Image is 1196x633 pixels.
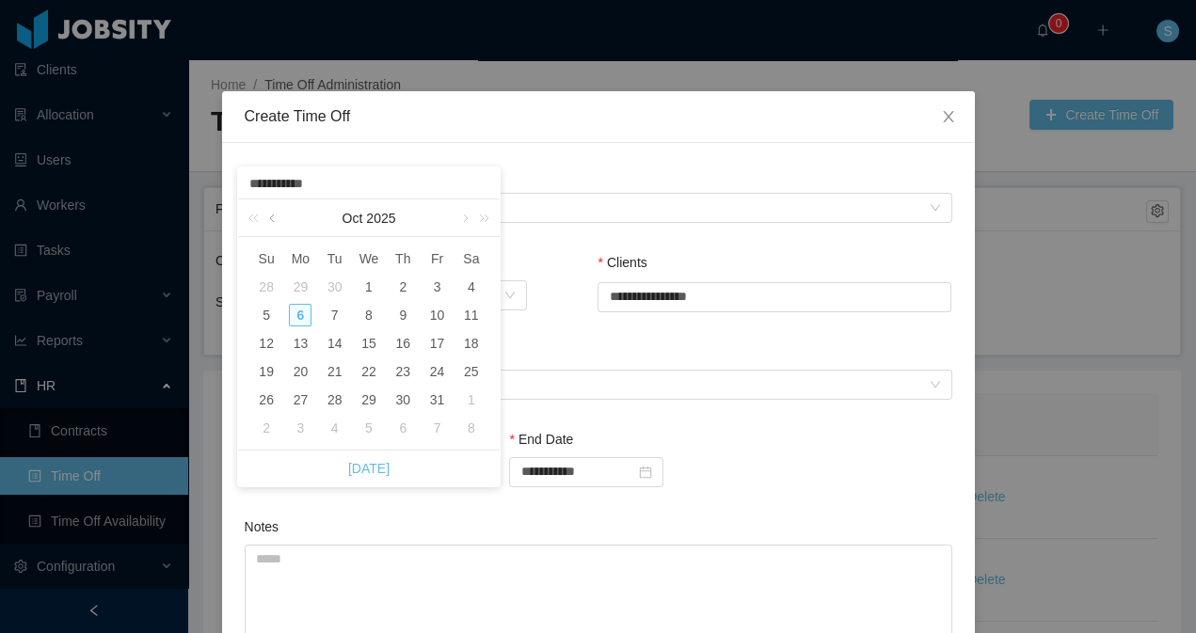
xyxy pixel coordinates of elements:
th: Wed [352,245,386,273]
td: October 26, 2025 [249,386,283,414]
div: 7 [426,417,449,439]
td: October 12, 2025 [249,329,283,357]
td: October 14, 2025 [318,329,352,357]
td: October 10, 2025 [420,301,454,329]
a: 2025 [364,199,397,237]
td: October 30, 2025 [386,386,420,414]
td: November 4, 2025 [318,414,352,442]
td: October 2, 2025 [386,273,420,301]
label: End Date [509,432,573,447]
a: [DATE] [348,451,390,486]
i: icon: calendar [639,466,652,479]
td: September 28, 2025 [249,273,283,301]
th: Sun [249,245,283,273]
td: October 31, 2025 [420,386,454,414]
div: 3 [426,276,449,298]
td: October 22, 2025 [352,357,386,386]
td: October 3, 2025 [420,273,454,301]
td: October 8, 2025 [352,301,386,329]
div: 9 [391,304,414,326]
td: October 15, 2025 [352,329,386,357]
div: 22 [358,360,380,383]
td: October 11, 2025 [454,301,488,329]
div: 26 [255,388,278,411]
div: 10 [426,304,449,326]
th: Fri [420,245,454,273]
span: Su [249,250,283,267]
div: 21 [324,360,346,383]
td: November 3, 2025 [283,414,317,442]
td: October 5, 2025 [249,301,283,329]
td: October 20, 2025 [283,357,317,386]
div: 2 [255,417,278,439]
label: Clients [598,255,646,270]
div: 23 [391,360,414,383]
td: November 1, 2025 [454,386,488,414]
div: 2 [391,276,414,298]
div: 6 [391,417,414,439]
div: 1 [460,388,483,411]
button: Close [922,91,975,144]
td: October 16, 2025 [386,329,420,357]
td: October 7, 2025 [318,301,352,329]
td: October 25, 2025 [454,357,488,386]
div: 5 [255,304,278,326]
th: Thu [386,245,420,273]
span: Fr [420,250,454,267]
label: Notes [245,519,279,534]
td: November 2, 2025 [249,414,283,442]
th: Tue [318,245,352,273]
td: September 29, 2025 [283,273,317,301]
div: 4 [324,417,346,439]
a: Next year (Control + right) [469,199,493,237]
td: November 8, 2025 [454,414,488,442]
div: 13 [289,332,311,355]
th: Sat [454,245,488,273]
div: 29 [358,388,380,411]
td: October 27, 2025 [283,386,317,414]
div: Create Time Off [245,106,952,127]
td: October 18, 2025 [454,329,488,357]
div: 30 [324,276,346,298]
div: 14 [324,332,346,355]
div: 17 [426,332,449,355]
span: Th [386,250,420,267]
div: 3 [289,417,311,439]
div: 1 [358,276,380,298]
a: Previous month (PageUp) [265,199,282,237]
td: October 6, 2025 [283,301,317,329]
div: 12 [255,332,278,355]
i: icon: close [941,109,956,124]
span: Tu [318,250,352,267]
div: 18 [460,332,483,355]
td: October 28, 2025 [318,386,352,414]
a: Last year (Control + left) [245,199,269,237]
a: Oct [341,199,365,237]
td: October 29, 2025 [352,386,386,414]
div: 25 [460,360,483,383]
td: October 4, 2025 [454,273,488,301]
div: 24 [426,360,449,383]
td: October 17, 2025 [420,329,454,357]
td: October 1, 2025 [352,273,386,301]
td: September 30, 2025 [318,273,352,301]
span: We [352,250,386,267]
div: 15 [358,332,380,355]
div: 5 [358,417,380,439]
td: October 13, 2025 [283,329,317,357]
div: 8 [358,304,380,326]
div: 6 [289,304,311,326]
td: October 21, 2025 [318,357,352,386]
td: October 19, 2025 [249,357,283,386]
span: Mo [283,250,317,267]
div: 29 [289,276,311,298]
td: October 24, 2025 [420,357,454,386]
td: November 7, 2025 [420,414,454,442]
td: October 9, 2025 [386,301,420,329]
div: 31 [426,388,449,411]
div: 28 [324,388,346,411]
div: 8 [460,417,483,439]
div: 20 [289,360,311,383]
div: 11 [460,304,483,326]
a: Next month (PageDown) [455,199,472,237]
